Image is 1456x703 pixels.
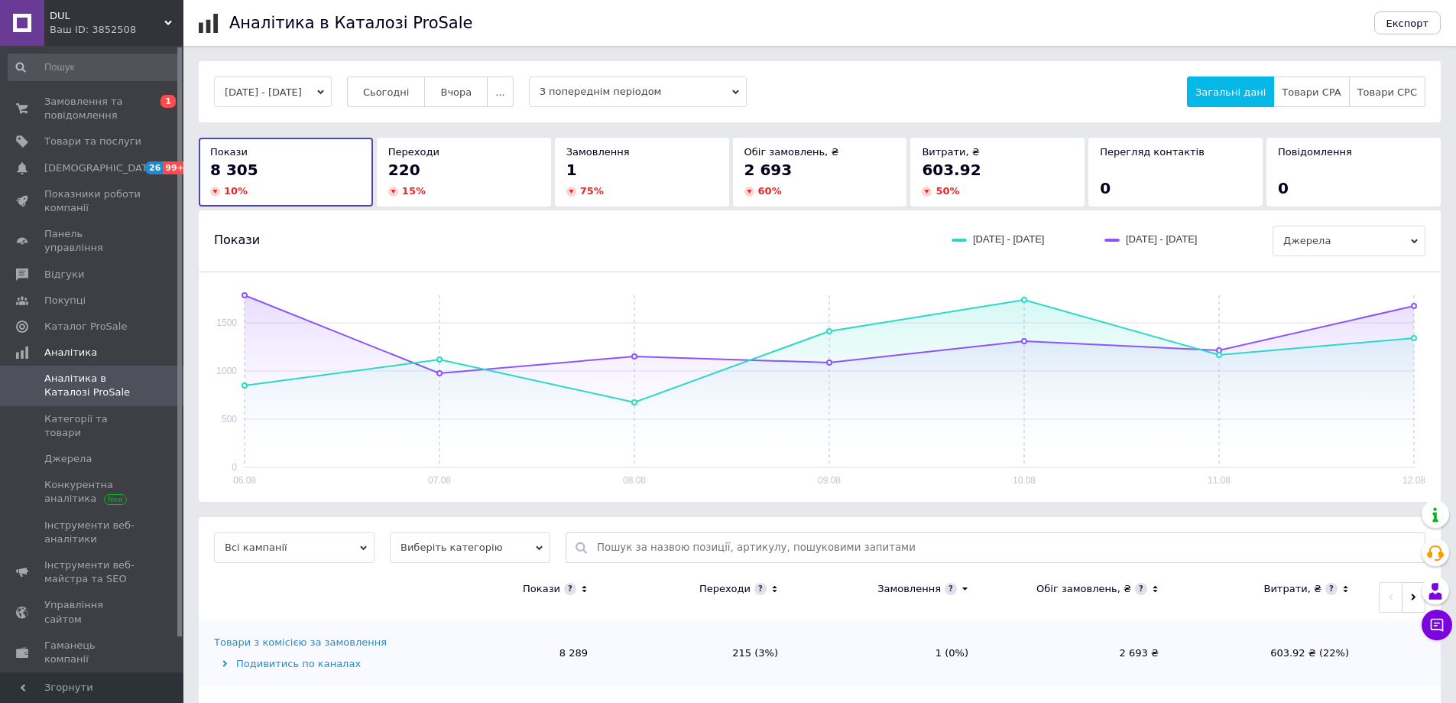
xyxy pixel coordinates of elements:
span: 99+ [163,161,188,174]
span: Товари CPA [1282,86,1341,98]
input: Пошук [8,54,180,81]
span: Переходи [388,146,439,158]
button: Експорт [1374,11,1441,34]
span: Вчора [440,86,472,98]
input: Пошук за назвою позиції, артикулу, пошуковими запитами [597,533,1417,562]
span: Аналітика в Каталозі ProSale [44,372,141,399]
button: ... [487,76,513,107]
span: Покази [210,146,248,158]
td: 8 289 [413,620,603,686]
span: Замовлення та повідомлення [44,95,141,122]
span: 50 % [936,185,959,197]
td: 2 693 ₴ [984,620,1174,686]
text: 1500 [216,317,237,328]
div: Покази [523,582,560,596]
text: 12.08 [1402,475,1425,486]
span: Інструменти веб-аналітики [44,519,141,546]
span: Обіг замовлень, ₴ [744,146,839,158]
span: 75 % [580,185,604,197]
span: Інструменти веб-майстра та SEO [44,558,141,586]
div: Обіг замовлень, ₴ [1036,582,1131,596]
div: Замовлення [877,582,941,596]
td: 603.92 ₴ (22%) [1174,620,1364,686]
span: DUL [50,9,164,23]
span: 8 305 [210,161,258,179]
span: 603.92 [922,161,981,179]
button: Вчора [424,76,488,107]
span: Показники роботи компанії [44,187,141,215]
span: 15 % [402,185,426,197]
span: Товари та послуги [44,135,141,148]
div: Переходи [699,582,751,596]
text: 09.08 [818,475,841,486]
span: 1 [566,161,577,179]
text: 11.08 [1208,475,1231,486]
span: Товари CPC [1357,86,1417,98]
button: [DATE] - [DATE] [214,76,332,107]
span: 60 % [758,185,782,197]
text: 10.08 [1013,475,1036,486]
text: 1000 [216,366,237,376]
text: 500 [222,414,237,425]
span: Сьогодні [363,86,410,98]
span: Аналітика [44,346,97,360]
span: Конкурентна аналітика [44,478,141,506]
button: Товари CPC [1349,76,1425,107]
span: Покази [214,232,260,249]
span: Замовлення [566,146,630,158]
span: Загальні дані [1195,86,1266,98]
text: 06.08 [233,475,256,486]
span: Перегляд контактів [1100,146,1205,158]
h1: Аналітика в Каталозі ProSale [229,14,472,32]
span: 2 693 [744,161,793,179]
span: 0 [1278,179,1289,197]
span: Всі кампанії [214,532,375,563]
span: Джерела [44,452,92,466]
span: Повідомлення [1278,146,1352,158]
button: Товари CPA [1273,76,1349,107]
div: Подивитись по каналах [214,657,409,671]
span: Панель управління [44,227,141,255]
span: 26 [145,161,163,174]
text: 08.08 [623,475,646,486]
span: Категорії та товари [44,412,141,440]
span: 220 [388,161,420,179]
button: Чат з покупцем [1422,610,1452,640]
div: Витрати, ₴ [1263,582,1321,596]
span: ... [495,86,504,98]
span: Виберіть категорію [390,532,550,563]
span: З попереднім періодом [529,76,747,107]
span: Покупці [44,294,86,308]
span: [DEMOGRAPHIC_DATA] [44,161,157,175]
span: Управління сайтом [44,598,141,626]
button: Сьогодні [347,76,426,107]
td: 215 (3%) [603,620,793,686]
span: Відгуки [44,268,84,282]
span: Каталог ProSale [44,320,127,334]
div: Товари з комісією за замовлення [214,636,387,649]
div: Ваш ID: 3852508 [50,23,183,37]
span: Джерела [1273,226,1425,256]
span: Експорт [1386,18,1429,29]
span: 0 [1100,179,1111,197]
td: 1 (0%) [793,620,984,686]
span: Гаманець компанії [44,639,141,666]
text: 07.08 [428,475,451,486]
text: 0 [232,462,237,473]
button: Загальні дані [1187,76,1274,107]
span: 10 % [224,185,248,197]
span: 1 [161,95,176,108]
span: Витрати, ₴ [922,146,980,158]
